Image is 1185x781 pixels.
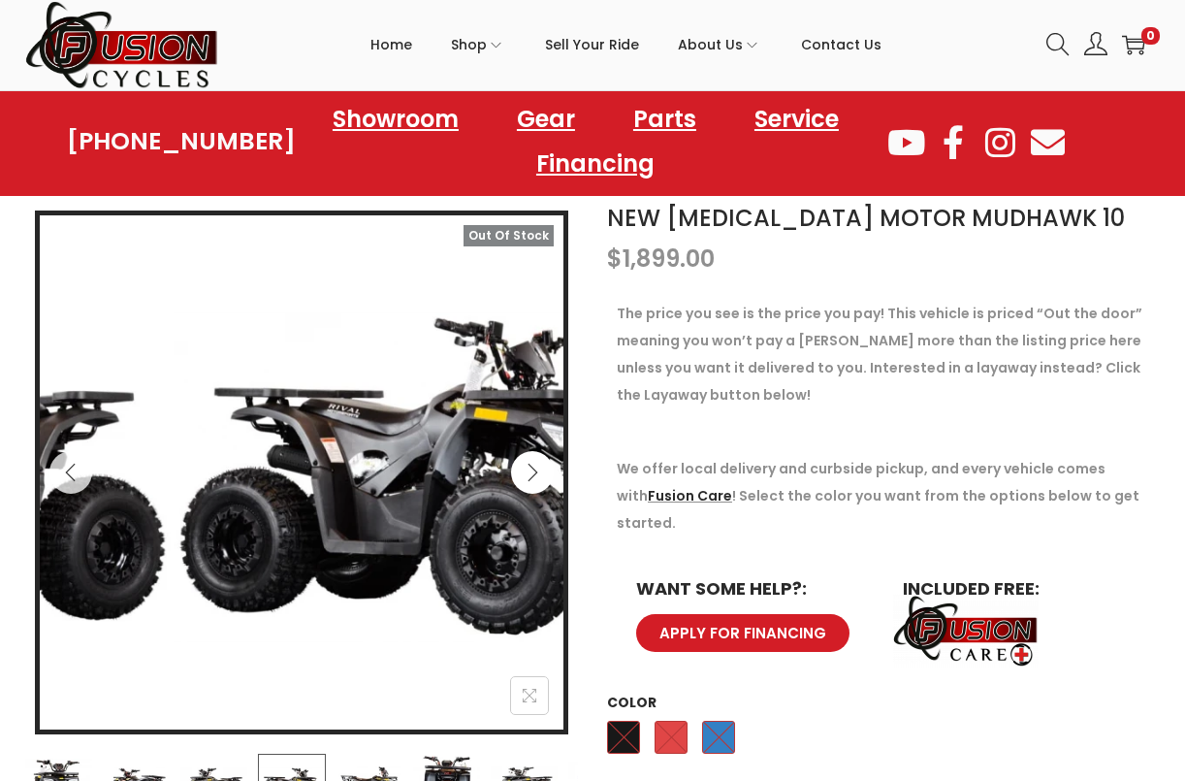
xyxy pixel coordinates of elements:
a: APPLY FOR FINANCING [636,614,849,652]
p: The price you see is the price you pay! This vehicle is priced “Out the door” meaning you won’t p... [617,300,1150,408]
a: Sell Your Ride [545,1,639,88]
nav: Primary navigation [219,1,1032,88]
button: Next [511,451,554,494]
span: APPLY FOR FINANCING [659,626,826,640]
a: 0 [1122,33,1145,56]
a: Financing [517,142,674,186]
a: [PHONE_NUMBER] [67,128,296,155]
a: Gear [497,97,594,142]
a: Fusion Care [648,486,732,505]
span: Home [370,20,412,69]
span: Contact Us [801,20,881,69]
a: Showroom [313,97,478,142]
span: Sell Your Ride [545,20,639,69]
span: About Us [678,20,743,69]
img: Product image [174,215,697,739]
nav: Menu [296,97,884,186]
label: Color [607,693,657,712]
h6: INCLUDED FREE: [903,580,1131,598]
span: $ [607,243,623,275]
p: We offer local delivery and curbside pickup, and every vehicle comes with ! Select the color you ... [617,455,1150,537]
span: Shop [451,20,487,69]
a: Contact Us [801,1,881,88]
a: Parts [614,97,716,142]
button: Previous [49,451,92,494]
h6: WANT SOME HELP?: [636,580,864,598]
a: About Us [678,1,762,88]
bdi: 1,899.00 [607,243,715,275]
a: Service [735,97,858,142]
a: Shop [451,1,506,88]
a: Home [370,1,412,88]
